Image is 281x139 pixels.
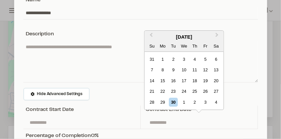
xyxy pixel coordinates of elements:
div: Choose Wednesday, September 10th, 2025 [180,66,188,75]
div: Choose Monday, September 29th, 2025 [158,98,167,107]
div: Choose Wednesday, October 1st, 2025 [180,98,188,107]
div: Choose Wednesday, September 3rd, 2025 [180,55,188,64]
div: Choose Saturday, October 4th, 2025 [212,98,221,107]
div: Choose Thursday, September 25th, 2025 [190,87,199,96]
button: Hide Advanced Settings [23,88,90,100]
div: Choose Tuesday, September 23rd, 2025 [169,87,178,96]
div: Choose Thursday, September 11th, 2025 [190,66,199,75]
div: Choose Sunday, August 31st, 2025 [148,55,156,64]
div: Choose Monday, September 15th, 2025 [158,76,167,85]
div: month 2025-09 [147,54,221,107]
div: Choose Monday, September 1st, 2025 [158,55,167,64]
div: Choose Saturday, September 20th, 2025 [212,76,221,85]
div: Choose Tuesday, September 9th, 2025 [169,66,178,75]
div: Contract Start Date [26,106,138,114]
div: Choose Saturday, September 13th, 2025 [212,66,221,75]
div: We [180,42,188,51]
div: Th [190,42,199,51]
div: Choose Friday, September 12th, 2025 [201,66,210,75]
div: Choose Sunday, September 21st, 2025 [148,87,156,96]
div: Choose Sunday, September 7th, 2025 [148,66,156,75]
div: Tu [169,42,178,51]
button: Previous Month [145,31,156,42]
div: Fr [201,42,210,51]
div: Choose Monday, September 8th, 2025 [158,66,167,75]
div: Choose Wednesday, September 17th, 2025 [180,76,188,85]
div: Choose Friday, September 19th, 2025 [201,76,210,85]
button: Next Month [212,31,223,42]
div: Choose Sunday, September 14th, 2025 [148,76,156,85]
div: Mo [158,42,167,51]
div: Choose Tuesday, September 16th, 2025 [169,76,178,85]
div: Choose Tuesday, September 30th, 2025 [169,98,178,107]
div: Choose Monday, September 22nd, 2025 [158,87,167,96]
div: Choose Friday, October 3rd, 2025 [201,98,210,107]
div: Choose Thursday, September 18th, 2025 [190,76,199,85]
div: Choose Tuesday, September 2nd, 2025 [169,55,178,64]
div: Choose Sunday, September 28th, 2025 [148,98,156,107]
div: [DATE] [145,33,224,41]
div: Choose Saturday, September 27th, 2025 [212,87,221,96]
div: Su [148,42,156,51]
div: Choose Saturday, September 6th, 2025 [212,55,221,64]
div: Choose Friday, September 26th, 2025 [201,87,210,96]
div: Choose Friday, September 5th, 2025 [201,55,210,64]
span: Hide Advanced Settings [37,91,82,97]
div: Description [23,30,258,38]
div: Sa [212,42,221,51]
div: Choose Wednesday, September 24th, 2025 [180,87,188,96]
div: Choose Thursday, September 4th, 2025 [190,55,199,64]
div: Choose Thursday, October 2nd, 2025 [190,98,199,107]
